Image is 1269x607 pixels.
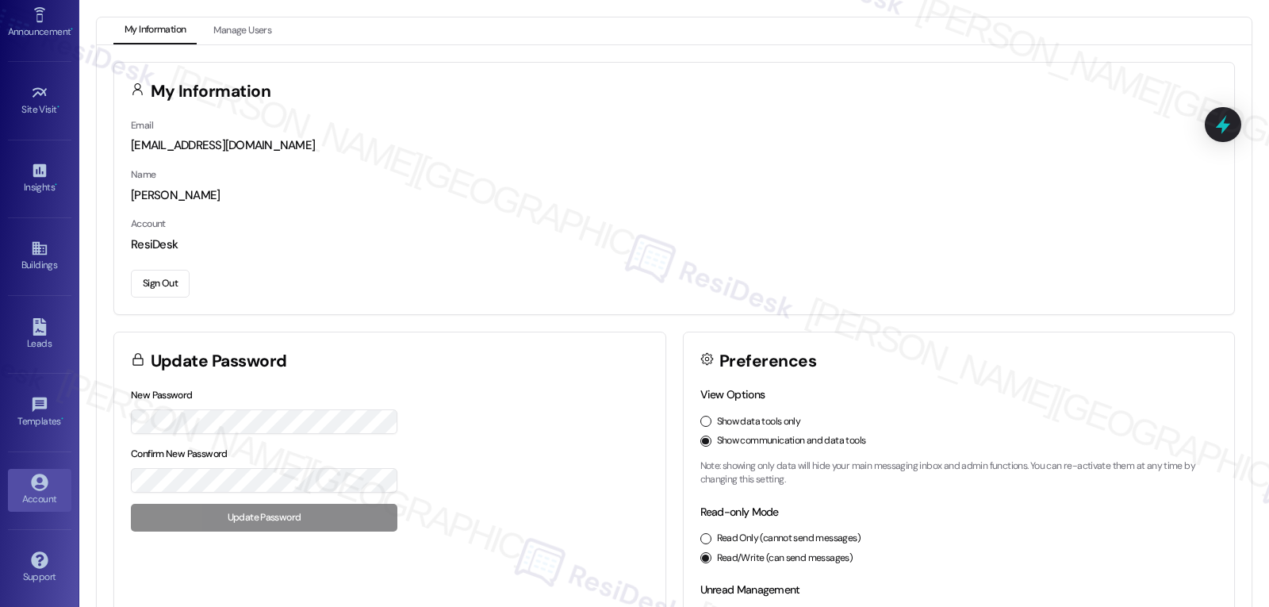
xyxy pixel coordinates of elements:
div: [PERSON_NAME] [131,187,1217,204]
div: ResiDesk [131,236,1217,253]
a: Site Visit • [8,79,71,122]
h3: Preferences [719,353,816,370]
a: Insights • [8,157,71,200]
label: Read-only Mode [700,505,779,519]
label: Show data tools only [717,415,801,429]
label: View Options [700,387,765,401]
a: Support [8,547,71,590]
label: Read/Write (can send messages) [717,551,853,566]
label: Unread Management [700,582,800,597]
a: Templates • [8,391,71,434]
label: Email [131,119,153,132]
span: • [55,179,57,190]
button: Sign Out [131,270,190,298]
label: New Password [131,389,193,401]
label: Confirm New Password [131,448,228,460]
h3: Update Password [151,353,287,370]
a: Account [8,469,71,512]
label: Account [131,217,166,230]
a: Leads [8,313,71,356]
a: Buildings [8,235,71,278]
p: Note: showing only data will hide your main messaging inbox and admin functions. You can re-activ... [700,459,1218,487]
div: [EMAIL_ADDRESS][DOMAIN_NAME] [131,137,1217,154]
h3: My Information [151,83,271,100]
label: Read Only (cannot send messages) [717,532,861,546]
button: Manage Users [202,17,282,44]
label: Show communication and data tools [717,434,866,448]
button: My Information [113,17,197,44]
span: • [61,413,63,425]
span: • [57,102,59,113]
span: • [71,24,73,35]
label: Name [131,168,156,181]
